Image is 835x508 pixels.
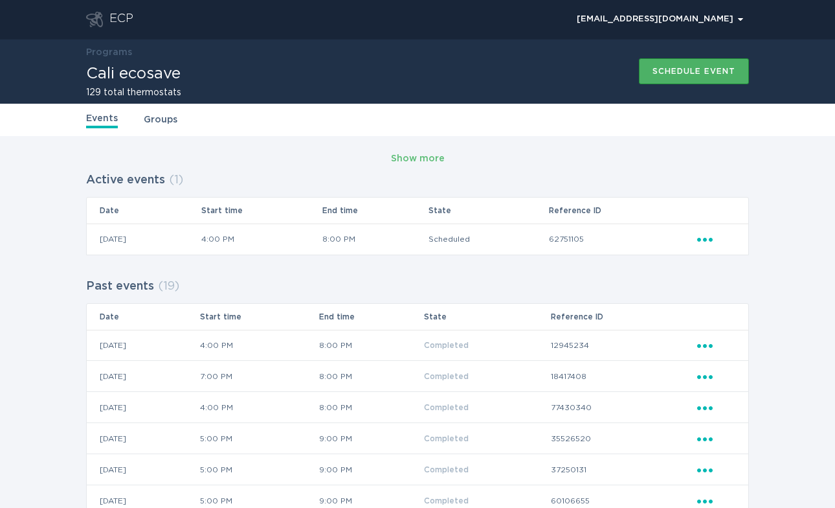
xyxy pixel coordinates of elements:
[144,113,177,127] a: Groups
[318,304,423,330] th: End time
[424,341,469,349] span: Completed
[199,423,318,454] td: 5:00 PM
[550,304,696,330] th: Reference ID
[697,400,735,415] div: Popover menu
[429,235,470,243] span: Scheduled
[697,463,735,477] div: Popover menu
[697,369,735,384] div: Popover menu
[697,338,735,352] div: Popover menu
[87,392,199,423] td: [DATE]
[199,392,318,423] td: 4:00 PM
[86,66,181,82] h1: Cali ecosave
[550,454,696,485] td: 37250131
[548,224,696,255] td: 62751105
[550,361,696,392] td: 18417408
[87,361,199,392] td: [DATE]
[201,198,321,224] th: Start time
[428,198,548,224] th: State
[318,454,423,485] td: 9:00 PM
[169,174,183,186] span: ( 1 )
[318,423,423,454] td: 9:00 PM
[424,435,469,443] span: Completed
[424,466,469,474] span: Completed
[318,392,423,423] td: 8:00 PM
[109,12,133,27] div: ECP
[391,149,445,168] button: Show more
[550,330,696,361] td: 12945234
[423,304,550,330] th: State
[424,404,469,411] span: Completed
[86,275,154,298] h2: Past events
[571,10,749,29] button: Open user account details
[199,304,318,330] th: Start time
[199,361,318,392] td: 7:00 PM
[86,88,181,97] h2: 129 total thermostats
[697,232,735,246] div: Popover menu
[548,198,696,224] th: Reference ID
[87,304,199,330] th: Date
[87,330,199,361] td: [DATE]
[87,304,748,330] tr: Table Headers
[199,330,318,361] td: 4:00 PM
[86,48,132,57] a: Programs
[639,58,749,84] button: Schedule event
[87,198,201,224] th: Date
[86,111,118,128] a: Events
[87,423,199,454] td: [DATE]
[199,454,318,485] td: 5:00 PM
[318,361,423,392] td: 8:00 PM
[571,10,749,29] div: Popover menu
[87,392,748,423] tr: ce87978d4f2f49089fb5c1306b9d96b3
[87,454,199,485] td: [DATE]
[87,198,748,224] tr: Table Headers
[87,330,748,361] tr: fe8acbdb673a43f1955a19fc01974b1a
[86,12,103,27] button: Go to dashboard
[87,361,748,392] tr: 8a9cbfee266b446ba43f9f8105017e41
[318,330,423,361] td: 8:00 PM
[550,423,696,454] td: 35526520
[550,392,696,423] td: 77430340
[322,198,428,224] th: End time
[86,168,165,192] h2: Active events
[697,432,735,446] div: Popover menu
[87,423,748,454] tr: 59586c2f2fab4043b6210ba7112055a5
[424,373,469,380] span: Completed
[424,497,469,505] span: Completed
[87,454,748,485] tr: 5ca6812176ed4ed28daaca8370fa2089
[322,224,428,255] td: 8:00 PM
[652,67,735,75] div: Schedule event
[577,16,743,23] div: [EMAIL_ADDRESS][DOMAIN_NAME]
[87,224,748,255] tr: ab50ad7894dc47ab8ecfb3e94351cfb7
[391,152,445,166] div: Show more
[87,224,201,255] td: [DATE]
[158,281,179,292] span: ( 19 )
[201,224,321,255] td: 4:00 PM
[697,494,735,508] div: Popover menu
